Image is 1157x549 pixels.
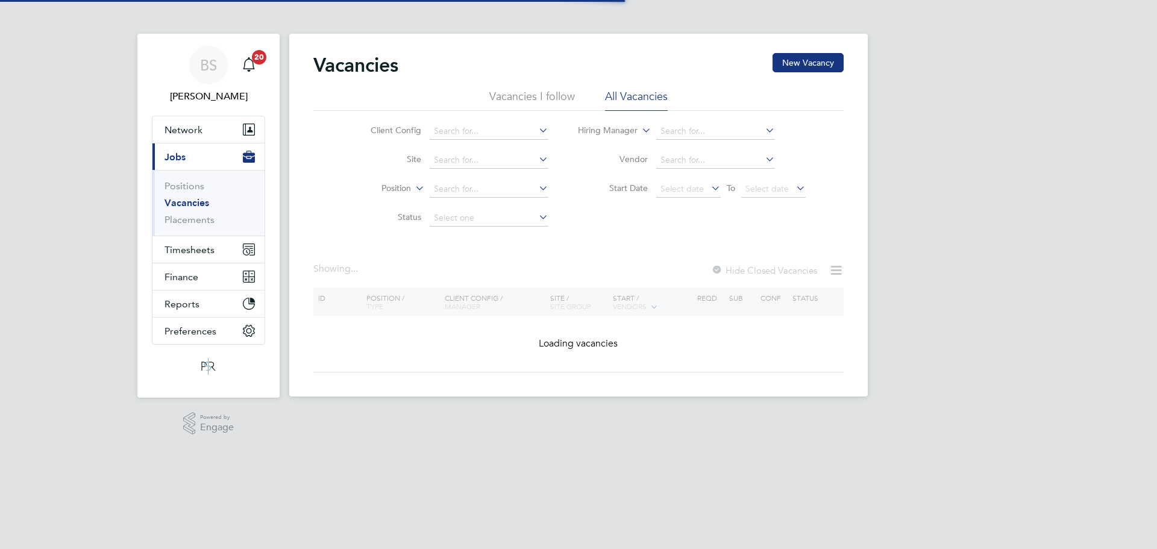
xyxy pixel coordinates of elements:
span: Powered by [200,412,234,422]
input: Search for... [656,123,775,140]
label: Site [352,154,421,165]
span: Network [165,124,202,136]
input: Search for... [430,181,548,198]
a: BS[PERSON_NAME] [152,46,265,104]
label: Position [342,183,411,195]
nav: Main navigation [137,34,280,398]
li: Vacancies I follow [489,89,575,111]
img: psrsolutions-logo-retina.png [198,357,219,376]
h2: Vacancies [313,53,398,77]
label: Client Config [352,125,421,136]
button: Reports [152,290,265,317]
label: Vendor [578,154,648,165]
a: Vacancies [165,197,209,209]
a: 20 [237,46,261,84]
span: Beth Seddon [152,89,265,104]
span: Select date [745,183,789,194]
span: Preferences [165,325,216,337]
input: Select one [430,210,548,227]
span: To [723,180,739,196]
button: New Vacancy [773,53,844,72]
span: Engage [200,422,234,433]
span: BS [200,57,217,73]
label: Start Date [578,183,648,193]
button: Preferences [152,318,265,344]
span: Reports [165,298,199,310]
button: Network [152,116,265,143]
a: Placements [165,214,215,225]
button: Jobs [152,143,265,170]
span: ... [351,263,358,275]
span: Select date [660,183,704,194]
label: Hide Closed Vacancies [711,265,817,276]
span: Jobs [165,151,186,163]
a: Positions [165,180,204,192]
label: Hiring Manager [568,125,638,137]
input: Search for... [430,152,548,169]
button: Timesheets [152,236,265,263]
span: Finance [165,271,198,283]
a: Go to home page [152,357,265,376]
div: Showing [313,263,360,275]
input: Search for... [656,152,775,169]
a: Powered byEngage [183,412,234,435]
div: Jobs [152,170,265,236]
span: Timesheets [165,244,215,256]
button: Finance [152,263,265,290]
span: 20 [252,50,266,64]
li: All Vacancies [605,89,668,111]
label: Status [352,212,421,222]
input: Search for... [430,123,548,140]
